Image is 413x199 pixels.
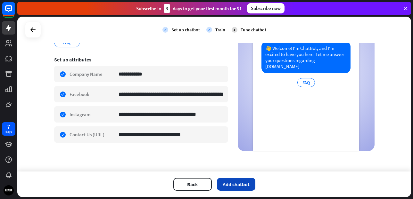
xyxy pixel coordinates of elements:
[173,178,212,191] button: Back
[261,41,351,73] div: 👋 Welcome! I’m ChatBot, and I’m excited to have you here. Let me answer your questions regarding ...
[217,178,255,191] button: Add chatbot
[241,27,266,33] div: Tune chatbot
[136,4,242,13] div: Subscribe in days to get your first month for $1
[206,27,212,33] i: check
[215,27,225,33] div: Train
[5,3,24,22] button: Open LiveChat chat widget
[297,78,315,87] div: FAQ
[5,130,12,134] div: days
[171,27,200,33] div: Set up chatbot
[7,124,10,130] div: 7
[164,4,170,13] div: 3
[162,27,168,33] i: check
[2,122,15,136] a: 7 days
[247,3,285,13] div: Subscribe now
[54,56,228,63] div: Set up attributes
[232,27,237,33] div: 3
